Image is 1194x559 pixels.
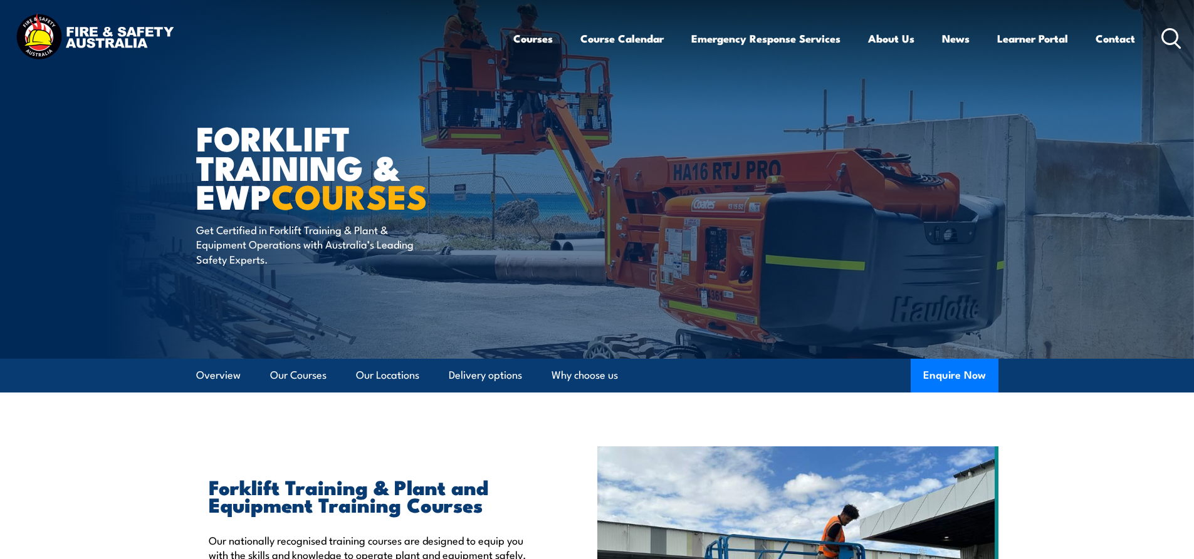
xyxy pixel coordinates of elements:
[911,359,998,392] button: Enquire Now
[942,22,970,55] a: News
[580,22,664,55] a: Course Calendar
[271,169,427,221] strong: COURSES
[196,222,425,266] p: Get Certified in Forklift Training & Plant & Equipment Operations with Australia’s Leading Safety...
[356,359,419,392] a: Our Locations
[868,22,914,55] a: About Us
[997,22,1068,55] a: Learner Portal
[513,22,553,55] a: Courses
[196,359,241,392] a: Overview
[1096,22,1135,55] a: Contact
[691,22,841,55] a: Emergency Response Services
[270,359,327,392] a: Our Courses
[196,123,506,210] h1: Forklift Training & EWP
[552,359,618,392] a: Why choose us
[449,359,522,392] a: Delivery options
[209,478,540,513] h2: Forklift Training & Plant and Equipment Training Courses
